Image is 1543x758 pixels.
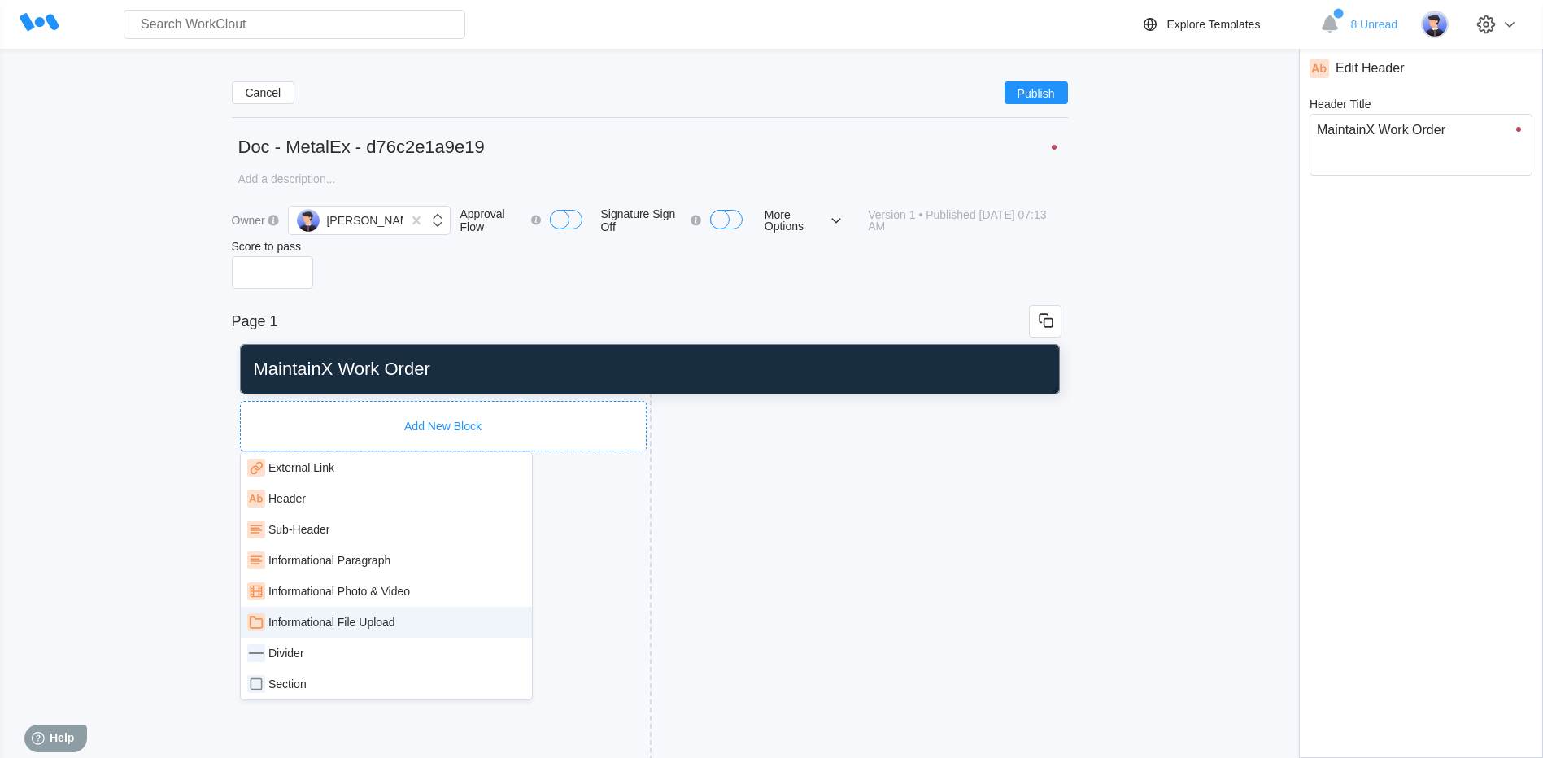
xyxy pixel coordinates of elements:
[268,523,330,536] div: Sub-Header
[247,353,1046,386] input: Untitled Header
[297,209,320,232] img: user-5.png
[297,209,403,232] div: [PERSON_NAME]
[268,616,395,629] div: Informational File Upload
[232,131,1068,163] input: Untitled document
[591,201,751,240] label: Signature Sign Off
[1350,18,1397,31] span: 8 Unread
[855,203,1067,238] button: Version 1 • Published [DATE] 07:13 AM
[1140,15,1312,34] a: Explore Templates
[404,420,482,433] div: Add New Block
[268,554,390,567] div: Informational Paragraph
[1005,81,1068,104] button: Publish
[124,10,465,39] input: Search WorkClout
[868,209,1054,232] span: Version 1 • Published [DATE] 07:13 AM
[1336,61,1405,76] div: Edit Header
[268,585,410,598] div: Informational Photo & Video
[268,492,306,505] div: Header
[268,647,304,660] div: Divider
[246,87,281,98] span: Cancel
[752,203,855,238] button: More Options
[232,240,1068,256] label: Score to pass
[1310,98,1532,114] label: Header Title
[232,81,295,104] button: Cancel
[765,209,826,232] span: More Options
[1421,11,1449,38] img: user-5.png
[1166,18,1260,31] div: Explore Templates
[550,210,582,229] button: Approval Flow
[232,305,1029,338] input: Enter page title
[268,461,334,474] div: External Link
[1018,88,1055,98] span: Publish
[451,201,591,240] label: Approval Flow
[1310,114,1532,176] textarea: MaintainX Work Order
[710,210,743,229] button: Signature Sign Off
[232,214,263,227] label: Owner
[268,677,307,690] div: Section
